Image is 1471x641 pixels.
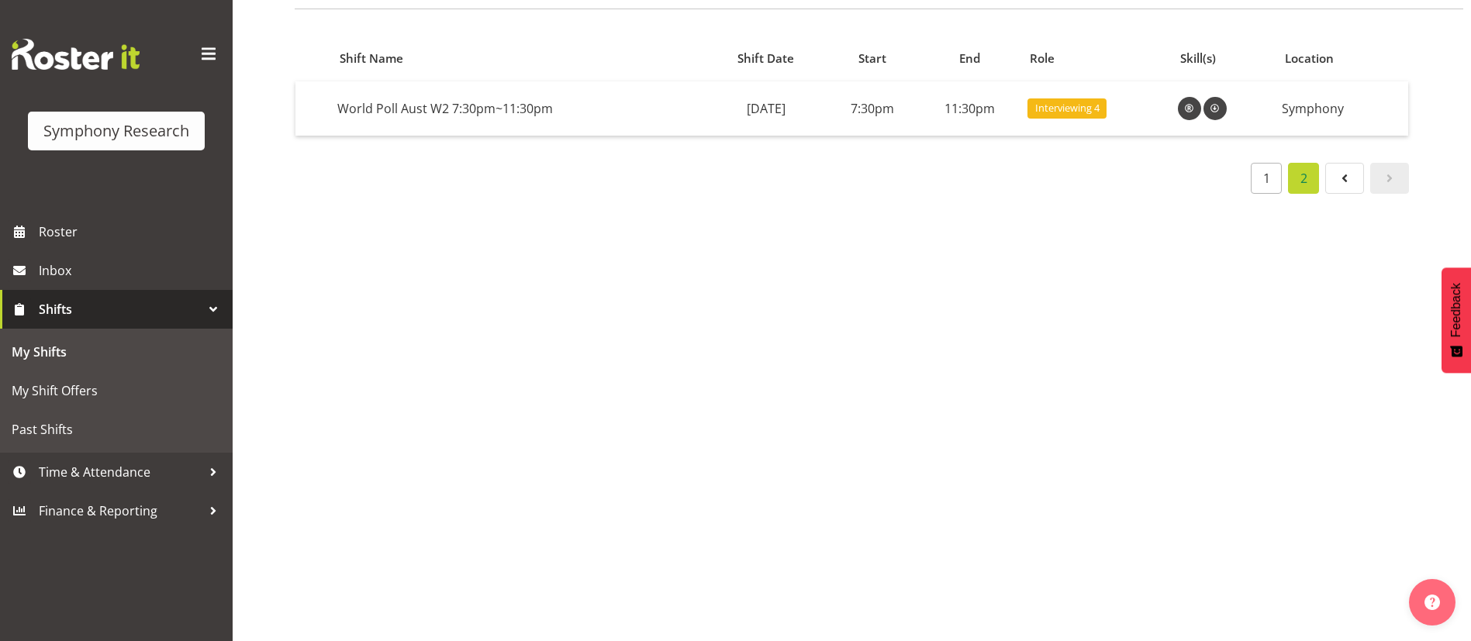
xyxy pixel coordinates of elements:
span: End [959,50,980,67]
span: Shift Date [737,50,794,67]
td: [DATE] [705,81,827,136]
span: Roster [39,220,225,243]
span: Interviewing 4 [1035,101,1100,115]
td: World Poll Aust W2 7:30pm~11:30pm [331,81,705,136]
span: Start [858,50,886,67]
a: 1 [1251,163,1282,194]
a: My Shifts [4,333,229,371]
span: Location [1285,50,1334,67]
span: Time & Attendance [39,460,202,484]
span: Past Shifts [12,418,221,441]
span: Finance & Reporting [39,499,202,522]
a: Past Shifts [4,410,229,449]
td: 11:30pm [918,81,1021,136]
td: 7:30pm [827,81,918,136]
span: My Shifts [12,340,221,364]
div: Symphony Research [43,119,189,143]
img: Rosterit website logo [12,39,140,70]
span: Skill(s) [1180,50,1216,67]
td: Symphony [1276,81,1408,136]
span: Feedback [1449,283,1463,337]
span: Inbox [39,259,225,282]
a: My Shift Offers [4,371,229,410]
span: Shift Name [340,50,403,67]
button: Feedback - Show survey [1442,267,1471,373]
img: help-xxl-2.png [1424,594,1440,610]
span: My Shift Offers [12,379,221,402]
span: Shifts [39,298,202,321]
span: Role [1030,50,1055,67]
